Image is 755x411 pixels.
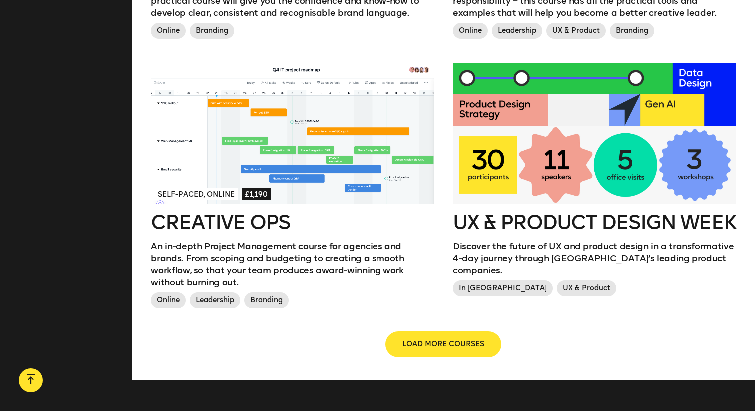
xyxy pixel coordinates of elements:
[190,23,234,39] span: Branding
[453,23,488,39] span: Online
[244,292,289,308] span: Branding
[386,332,500,356] button: LOAD MORE COURSES
[453,63,736,301] a: UX & Product Design WeekDiscover the future of UX and product design in a transformative 4-day jo...
[492,23,542,39] span: Leadership
[610,23,654,39] span: Branding
[453,280,553,296] span: In [GEOGRAPHIC_DATA]
[151,63,434,313] a: Self-paced, Online£1,190Creative OpsAn in-depth Project Management course for agencies and brands...
[402,339,484,349] span: LOAD MORE COURSES
[151,23,186,39] span: Online
[155,188,238,200] span: Self-paced, Online
[242,188,271,200] span: £1,190
[151,292,186,308] span: Online
[546,23,606,39] span: UX & Product
[190,292,240,308] span: Leadership
[557,280,616,296] span: UX & Product
[453,212,736,232] h2: UX & Product Design Week
[151,240,434,288] p: An in-depth Project Management course for agencies and brands. From scoping and budgeting to crea...
[453,240,736,276] p: Discover the future of UX and product design in a transformative 4-day journey through [GEOGRAPHI...
[151,212,434,232] h2: Creative Ops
